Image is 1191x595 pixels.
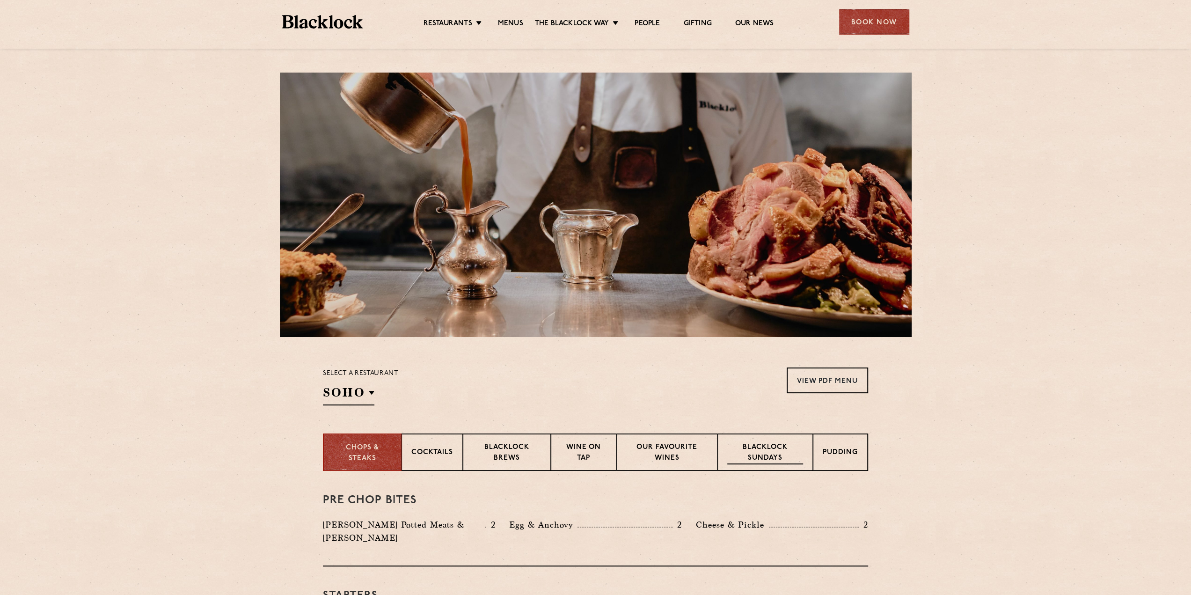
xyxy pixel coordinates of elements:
p: Our favourite wines [626,442,707,464]
p: 2 [672,519,682,531]
p: Wine on Tap [561,442,606,464]
a: Restaurants [424,19,472,29]
img: BL_Textured_Logo-footer-cropped.svg [282,15,363,29]
a: People [635,19,660,29]
div: Book Now [839,9,909,35]
p: Select a restaurant [323,367,398,380]
a: Our News [735,19,774,29]
p: Egg & Anchovy [509,518,577,531]
p: Cheese & Pickle [696,518,769,531]
h2: SOHO [323,384,374,405]
p: Cocktails [411,448,453,459]
p: Pudding [823,448,858,459]
p: Chops & Steaks [333,443,392,464]
a: Gifting [683,19,711,29]
a: View PDF Menu [787,367,868,393]
a: Menus [498,19,523,29]
p: Blacklock Sundays [727,442,803,464]
p: 2 [859,519,868,531]
a: The Blacklock Way [535,19,609,29]
h3: Pre Chop Bites [323,494,868,507]
p: 2 [486,519,495,531]
p: [PERSON_NAME] Potted Meats & [PERSON_NAME] [323,518,485,544]
p: Blacklock Brews [473,442,541,464]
